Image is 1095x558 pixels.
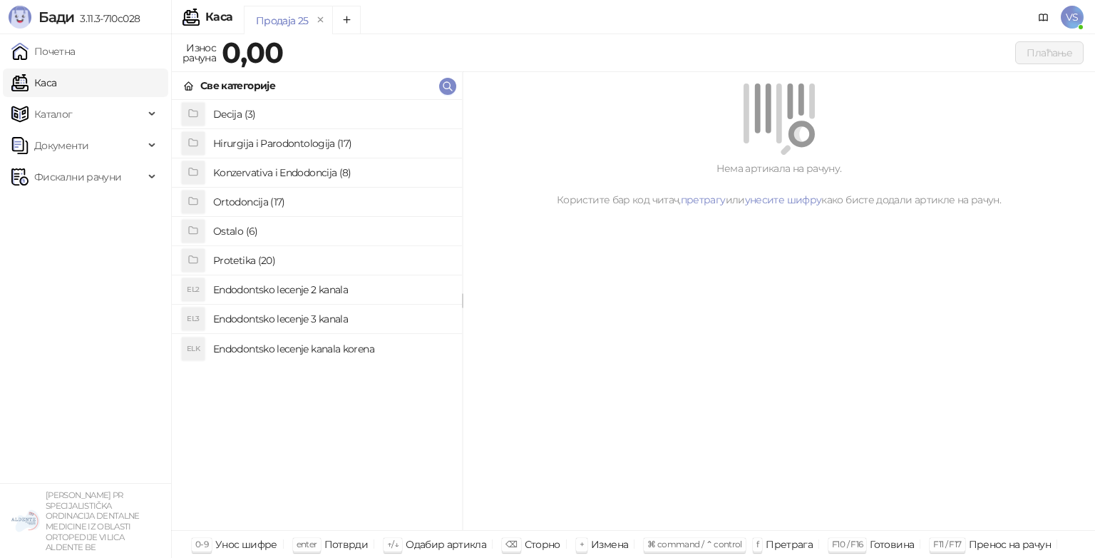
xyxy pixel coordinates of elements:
[406,535,486,554] div: Одабир артикла
[38,9,74,26] span: Бади
[505,539,517,549] span: ⌫
[387,539,399,549] span: ↑/↓
[34,100,73,128] span: Каталог
[332,6,361,34] button: Add tab
[215,535,277,554] div: Унос шифре
[34,163,121,191] span: Фискални рачуни
[11,69,56,97] a: Каса
[580,539,584,549] span: +
[312,14,330,26] button: remove
[213,220,451,243] h4: Ostalo (6)
[182,338,205,360] div: ELK
[9,6,31,29] img: Logo
[1061,6,1084,29] span: VS
[745,193,822,206] a: унесите шифру
[180,39,219,67] div: Износ рачуна
[525,535,560,554] div: Сторно
[969,535,1051,554] div: Пренос на рачун
[933,539,961,549] span: F11 / F17
[205,11,232,23] div: Каса
[34,131,88,160] span: Документи
[647,539,742,549] span: ⌘ command / ⌃ control
[1015,41,1084,64] button: Плаћање
[324,535,369,554] div: Потврди
[222,35,283,70] strong: 0,00
[213,308,451,330] h4: Endodontsko lecenje 3 kanala
[213,278,451,301] h4: Endodontsko lecenje 2 kanala
[256,13,309,29] div: Продаја 25
[74,12,140,25] span: 3.11.3-710c028
[11,507,40,535] img: 64x64-companyLogo-5147c2c0-45e4-4f6f-934a-c50ed2e74707.png
[766,535,813,554] div: Претрага
[870,535,914,554] div: Готовина
[213,161,451,184] h4: Konzervativa i Endodoncija (8)
[297,539,317,549] span: enter
[172,100,462,530] div: grid
[213,249,451,272] h4: Protetika (20)
[591,535,628,554] div: Измена
[46,490,140,552] small: [PERSON_NAME] PR SPECIJALISTIČKA ORDINACIJA DENTALNE MEDICINE IZ OBLASTI ORTOPEDIJE VILICA ALDENT...
[1032,6,1055,29] a: Документација
[832,539,863,549] span: F10 / F16
[182,308,205,330] div: EL3
[182,278,205,301] div: EL2
[213,132,451,155] h4: Hirurgija i Parodontologija (17)
[200,78,275,93] div: Све категорије
[213,338,451,360] h4: Endodontsko lecenje kanala korena
[195,539,208,549] span: 0-9
[480,161,1078,208] div: Нема артикала на рачуну. Користите бар код читач, или како бисте додали артикле на рачун.
[756,539,759,549] span: f
[213,103,451,126] h4: Decija (3)
[11,37,76,66] a: Почетна
[213,191,451,213] h4: Ortodoncija (17)
[681,193,726,206] a: претрагу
